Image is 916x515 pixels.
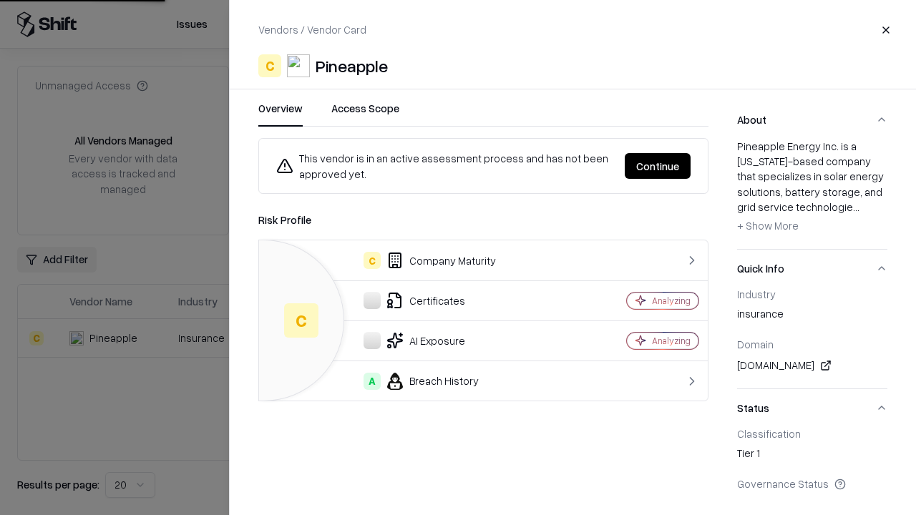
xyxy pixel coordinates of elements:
[364,252,381,269] div: C
[364,373,381,390] div: A
[271,373,577,390] div: Breach History
[316,54,388,77] div: Pineapple
[276,150,613,182] div: This vendor is in an active assessment process and has not been approved yet.
[652,335,691,347] div: Analyzing
[737,389,887,427] button: Status
[737,338,887,350] div: Domain
[284,303,318,338] div: C
[258,22,366,37] p: Vendors / Vendor Card
[737,101,887,139] button: About
[737,477,887,490] div: Governance Status
[737,288,887,388] div: Quick Info
[258,211,708,228] div: Risk Profile
[737,288,887,300] div: Industry
[625,153,691,179] button: Continue
[271,292,577,309] div: Certificates
[737,139,887,249] div: About
[737,427,887,440] div: Classification
[287,54,310,77] img: Pineapple
[853,200,859,213] span: ...
[737,357,887,374] div: [DOMAIN_NAME]
[271,332,577,349] div: AI Exposure
[737,306,887,326] div: insurance
[737,139,887,237] div: Pineapple Energy Inc. is a [US_STATE]-based company that specializes in solar energy solutions, b...
[737,219,799,232] span: + Show More
[652,295,691,307] div: Analyzing
[258,54,281,77] div: C
[737,250,887,288] button: Quick Info
[737,215,799,237] button: + Show More
[258,101,303,127] button: Overview
[737,446,887,466] div: Tier 1
[331,101,399,127] button: Access Scope
[271,252,577,269] div: Company Maturity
